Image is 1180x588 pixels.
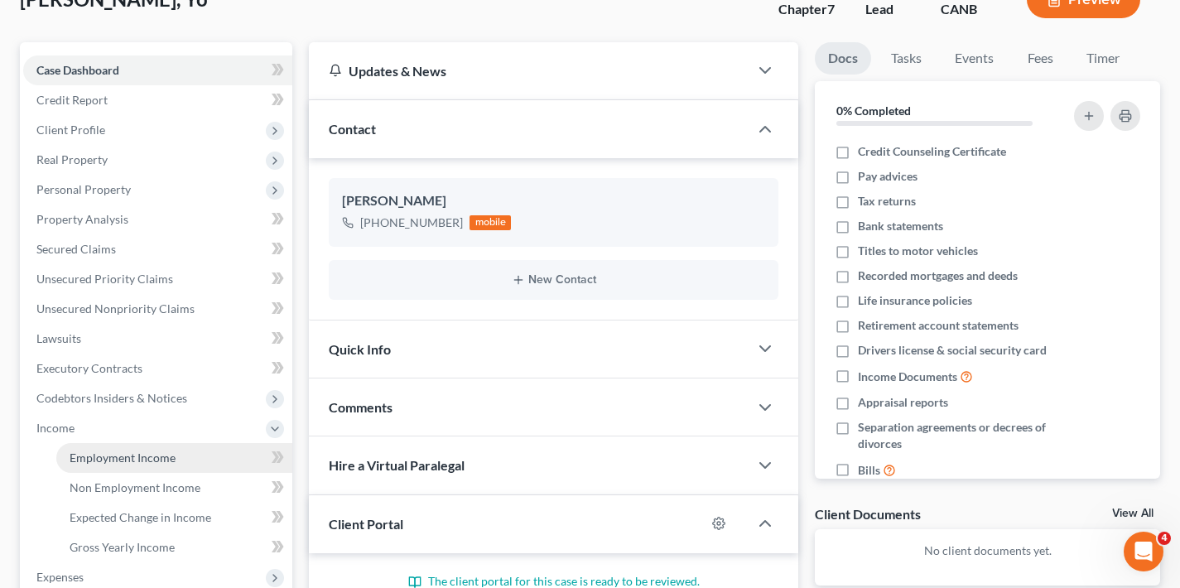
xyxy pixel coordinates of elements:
a: Secured Claims [23,234,292,264]
span: Recorded mortgages and deeds [858,267,1018,284]
span: Case Dashboard [36,63,119,77]
span: Income Documents [858,369,957,385]
div: [PERSON_NAME] [342,191,765,211]
a: Unsecured Nonpriority Claims [23,294,292,324]
span: Drivers license & social security card [858,342,1047,359]
iframe: Intercom live chat [1124,532,1163,571]
p: No client documents yet. [828,542,1147,559]
span: Tax returns [858,193,916,210]
a: Non Employment Income [56,473,292,503]
span: Non Employment Income [70,480,200,494]
a: Timer [1073,42,1133,75]
span: Bank statements [858,218,943,234]
span: Secured Claims [36,242,116,256]
span: Pay advices [858,168,918,185]
a: Docs [815,42,871,75]
span: Appraisal reports [858,394,948,411]
span: Executory Contracts [36,361,142,375]
div: [PHONE_NUMBER] [360,214,463,231]
a: Gross Yearly Income [56,533,292,562]
span: Lawsuits [36,331,81,345]
div: Client Documents [815,505,921,523]
span: Titles to motor vehicles [858,243,978,259]
a: Case Dashboard [23,55,292,85]
span: Client Profile [36,123,105,137]
span: Separation agreements or decrees of divorces [858,419,1059,452]
span: Life insurance policies [858,292,972,309]
span: Unsecured Priority Claims [36,272,173,286]
a: Expected Change in Income [56,503,292,533]
span: Comments [329,399,393,415]
span: Personal Property [36,182,131,196]
span: Quick Info [329,341,391,357]
div: mobile [470,215,511,230]
a: Events [942,42,1007,75]
a: Employment Income [56,443,292,473]
a: Lawsuits [23,324,292,354]
span: Employment Income [70,451,176,465]
button: New Contact [342,273,765,287]
span: Expenses [36,570,84,584]
a: View All [1112,508,1154,519]
span: Gross Yearly Income [70,540,175,554]
span: Unsecured Nonpriority Claims [36,301,195,316]
span: Property Analysis [36,212,128,226]
strong: 0% Completed [836,104,911,118]
a: Executory Contracts [23,354,292,383]
span: Client Portal [329,516,403,532]
span: Retirement account statements [858,317,1019,334]
a: Credit Report [23,85,292,115]
a: Property Analysis [23,205,292,234]
span: Credit Counseling Certificate [858,143,1006,160]
span: Credit Report [36,93,108,107]
div: Updates & News [329,62,729,80]
a: Unsecured Priority Claims [23,264,292,294]
span: 4 [1158,532,1171,545]
span: 7 [827,1,835,17]
span: Bills [858,462,880,479]
span: Income [36,421,75,435]
span: Real Property [36,152,108,166]
a: Fees [1014,42,1067,75]
span: Hire a Virtual Paralegal [329,457,465,473]
span: Contact [329,121,376,137]
span: Codebtors Insiders & Notices [36,391,187,405]
a: Tasks [878,42,935,75]
span: Expected Change in Income [70,510,211,524]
